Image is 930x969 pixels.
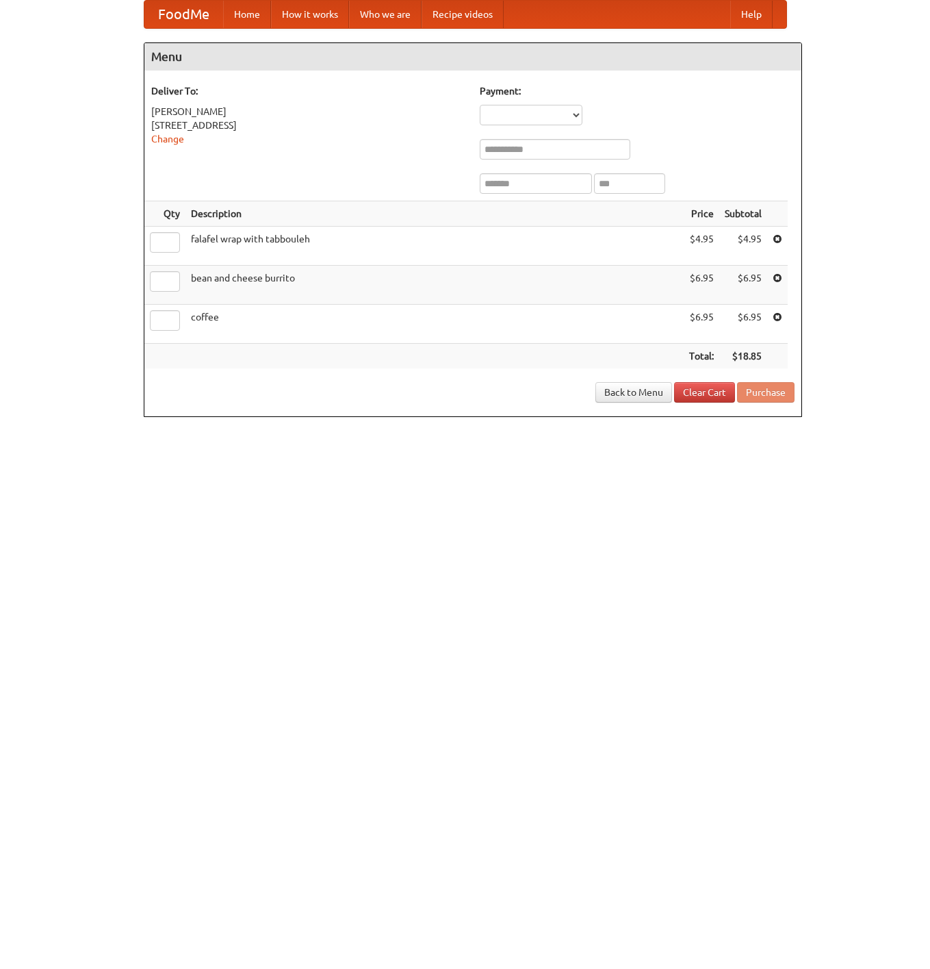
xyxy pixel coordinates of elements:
[684,227,719,266] td: $4.95
[737,382,795,403] button: Purchase
[223,1,271,28] a: Home
[151,105,466,118] div: [PERSON_NAME]
[595,382,672,403] a: Back to Menu
[719,227,767,266] td: $4.95
[185,266,684,305] td: bean and cheese burrito
[719,266,767,305] td: $6.95
[719,305,767,344] td: $6.95
[719,344,767,369] th: $18.85
[144,1,223,28] a: FoodMe
[674,382,735,403] a: Clear Cart
[185,227,684,266] td: falafel wrap with tabbouleh
[144,201,185,227] th: Qty
[349,1,422,28] a: Who we are
[684,201,719,227] th: Price
[730,1,773,28] a: Help
[422,1,504,28] a: Recipe videos
[185,201,684,227] th: Description
[151,134,184,144] a: Change
[684,344,719,369] th: Total:
[684,266,719,305] td: $6.95
[185,305,684,344] td: coffee
[684,305,719,344] td: $6.95
[271,1,349,28] a: How it works
[151,118,466,132] div: [STREET_ADDRESS]
[480,84,795,98] h5: Payment:
[144,43,801,71] h4: Menu
[151,84,466,98] h5: Deliver To:
[719,201,767,227] th: Subtotal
